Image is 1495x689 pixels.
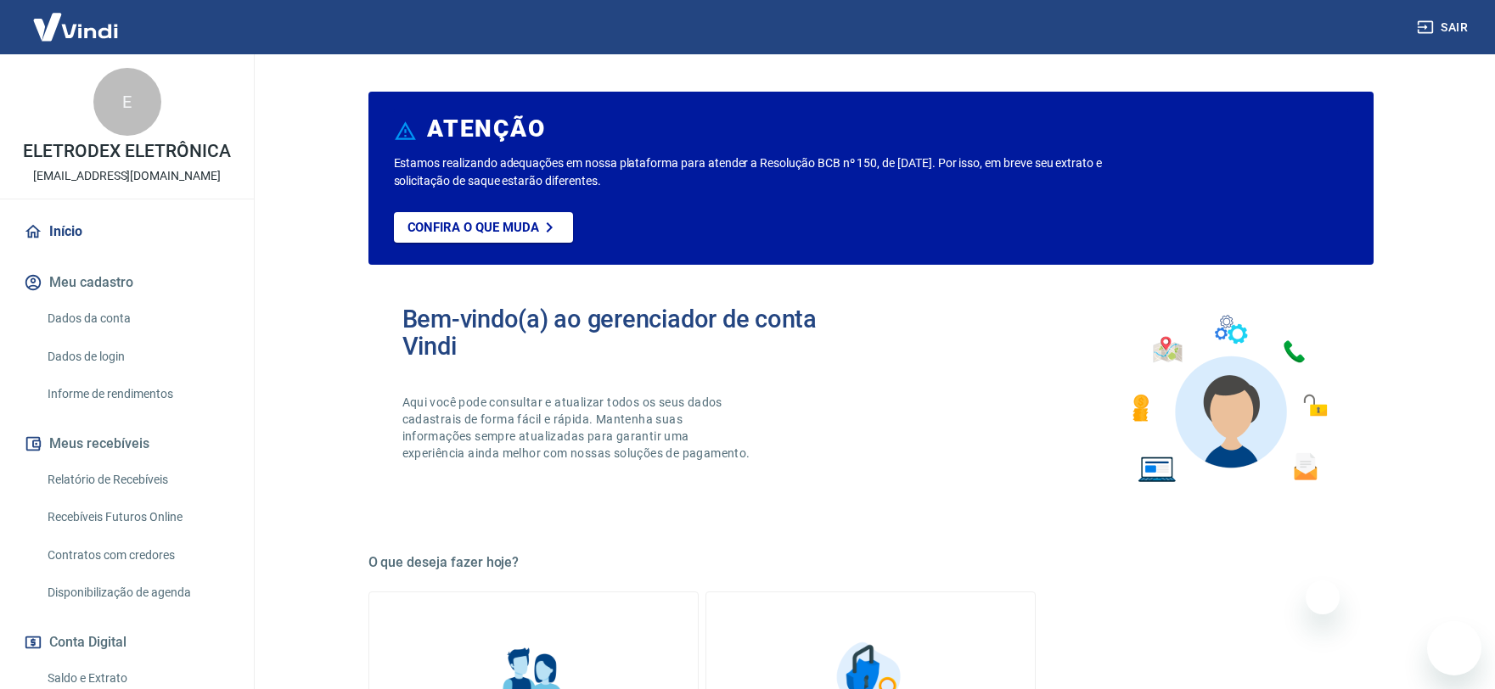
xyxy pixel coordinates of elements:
a: Disponibilização de agenda [41,575,233,610]
a: Informe de rendimentos [41,377,233,412]
p: ELETRODEX ELETRÔNICA [23,143,230,160]
p: [EMAIL_ADDRESS][DOMAIN_NAME] [33,167,221,185]
a: Relatório de Recebíveis [41,462,233,497]
button: Conta Digital [20,624,233,661]
h2: Bem-vindo(a) ao gerenciador de conta Vindi [402,305,871,360]
h6: ATENÇÃO [427,120,545,137]
img: Vindi [20,1,131,53]
a: Início [20,213,233,250]
a: Contratos com credores [41,538,233,573]
img: Imagem de um avatar masculino com diversos icones exemplificando as funcionalidades do gerenciado... [1117,305,1340,493]
p: Aqui você pode consultar e atualizar todos os seus dados cadastrais de forma fácil e rápida. Mant... [402,394,754,462]
a: Dados de login [41,339,233,374]
button: Meus recebíveis [20,425,233,462]
p: Confira o que muda [407,220,539,235]
div: E [93,68,161,136]
p: Estamos realizando adequações em nossa plataforma para atender a Resolução BCB nº 150, de [DATE].... [394,154,1157,190]
a: Confira o que muda [394,212,573,243]
h5: O que deseja fazer hoje? [368,554,1374,571]
button: Sair [1414,12,1475,43]
button: Meu cadastro [20,264,233,301]
iframe: Botão para abrir a janela de mensagens [1427,621,1481,675]
a: Recebíveis Futuros Online [41,500,233,535]
a: Dados da conta [41,301,233,336]
iframe: Fechar mensagem [1306,580,1340,614]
